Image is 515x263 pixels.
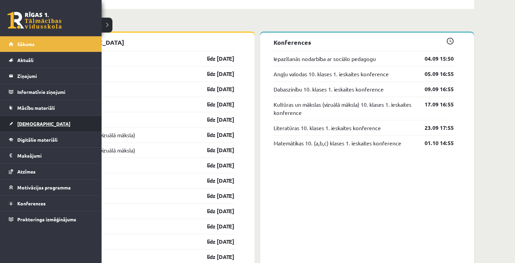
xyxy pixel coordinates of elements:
a: Ziņojumi [9,68,93,84]
a: līdz [DATE] [195,100,234,108]
a: 01.10 14:55 [414,139,454,147]
a: Maksājumi [9,148,93,163]
span: Motivācijas programma [17,184,71,190]
a: 05.09 16:55 [414,70,454,78]
a: Aktuāli [9,52,93,68]
span: Aktuāli [17,57,34,63]
a: līdz [DATE] [195,238,234,246]
a: Motivācijas programma [9,180,93,195]
a: 23.09 17:55 [414,124,454,132]
span: Konferences [17,200,46,206]
p: [DEMOGRAPHIC_DATA] [54,38,234,47]
a: Sākums [9,36,93,52]
a: līdz [DATE] [195,85,234,93]
span: Mācību materiāli [17,105,55,111]
span: Sākums [17,41,35,47]
a: līdz [DATE] [195,55,234,63]
a: [DEMOGRAPHIC_DATA] [9,116,93,131]
legend: Informatīvie ziņojumi [17,84,93,100]
a: līdz [DATE] [195,177,234,185]
legend: Maksājumi [17,148,93,163]
a: Digitālie materiāli [9,132,93,147]
a: līdz [DATE] [195,70,234,78]
a: Kultūras un mākslas (vizuālā māksla) 10. klases 1. ieskaites konference [274,100,414,117]
a: līdz [DATE] [195,253,234,261]
a: līdz [DATE] [195,222,234,230]
a: Iepazīšanās nodarbība ar sociālo pedagogu [274,55,376,63]
a: Proktoringa izmēģinājums [9,211,93,227]
a: Dabaszinību 10. klases 1. ieskaites konference [274,85,384,93]
a: līdz [DATE] [195,192,234,200]
a: Atzīmes [9,164,93,179]
a: Matemātikas 10. (a,b,c) klases 1. ieskaites konference [274,139,401,147]
a: līdz [DATE] [195,161,234,169]
a: līdz [DATE] [195,116,234,124]
p: Konferences [274,38,454,47]
a: Konferences [9,196,93,211]
a: 04.09 15:50 [414,55,454,63]
a: Informatīvie ziņojumi [9,84,93,100]
span: Digitālie materiāli [17,137,58,143]
span: [DEMOGRAPHIC_DATA] [17,121,70,127]
a: līdz [DATE] [195,131,234,139]
a: 09.09 16:55 [414,85,454,93]
a: Mācību materiāli [9,100,93,116]
span: Proktoringa izmēģinājums [17,216,76,222]
a: līdz [DATE] [195,146,234,154]
span: Atzīmes [17,168,36,175]
a: līdz [DATE] [195,207,234,215]
legend: Ziņojumi [17,68,93,84]
p: Tuvākās aktivitātes [43,19,471,28]
a: Angļu valodas 10. klases 1. ieskaites konference [274,70,389,78]
a: 17.09 16:55 [414,100,454,108]
a: Rīgas 1. Tālmācības vidusskola [7,12,62,29]
a: Literatūras 10. klases 1. ieskaites konference [274,124,381,132]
